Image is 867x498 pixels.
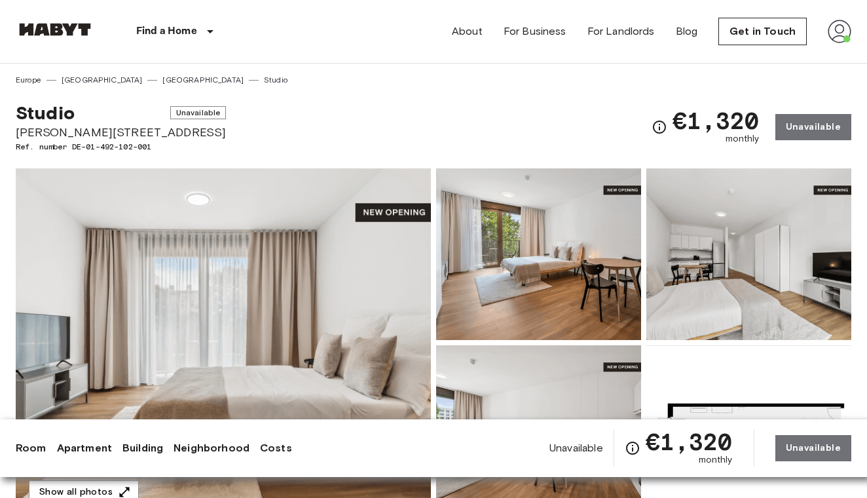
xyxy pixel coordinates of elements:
span: monthly [699,453,733,467]
span: €1,320 [646,430,733,453]
img: Picture of unit DE-01-492-102-001 [436,168,641,340]
span: Unavailable [170,106,227,119]
img: avatar [828,20,851,43]
a: Blog [676,24,698,39]
a: For Landlords [587,24,655,39]
a: Apartment [57,440,112,456]
svg: Check cost overview for full price breakdown. Please note that discounts apply to new joiners onl... [625,440,640,456]
a: [GEOGRAPHIC_DATA] [62,74,143,86]
img: Picture of unit DE-01-492-102-001 [646,168,851,340]
span: monthly [726,132,760,145]
a: Room [16,440,46,456]
a: Building [122,440,163,456]
a: Get in Touch [718,18,807,45]
svg: Check cost overview for full price breakdown. Please note that discounts apply to new joiners onl... [652,119,667,135]
a: Costs [260,440,292,456]
a: Europe [16,74,41,86]
span: [PERSON_NAME][STREET_ADDRESS] [16,124,226,141]
a: For Business [504,24,566,39]
a: Studio [264,74,287,86]
span: €1,320 [673,109,760,132]
span: Studio [16,102,75,124]
a: Neighborhood [174,440,249,456]
p: Find a Home [136,24,197,39]
span: Ref. number DE-01-492-102-001 [16,141,226,153]
img: Habyt [16,23,94,36]
a: About [452,24,483,39]
a: [GEOGRAPHIC_DATA] [162,74,244,86]
span: Unavailable [549,441,603,455]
